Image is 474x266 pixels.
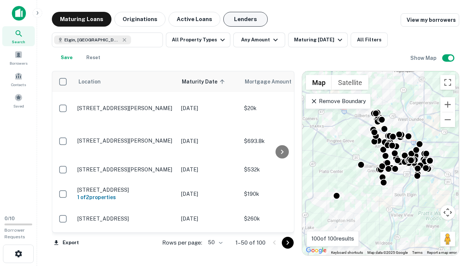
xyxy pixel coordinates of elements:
p: $190k [244,190,318,198]
th: Maturity Date [177,71,240,92]
a: Borrowers [2,48,35,68]
p: $20k [244,104,318,112]
p: [DATE] [181,190,237,198]
p: [DATE] [181,137,237,145]
button: Zoom out [440,112,455,127]
a: View my borrowers [401,13,459,27]
p: [DATE] [181,104,237,112]
button: All Property Types [166,33,230,47]
p: $693.8k [244,137,318,145]
th: Location [74,71,177,92]
div: 0 0 [302,71,459,255]
p: [STREET_ADDRESS][PERSON_NAME] [77,166,174,173]
button: Save your search to get updates of matches that match your search criteria. [55,50,79,65]
p: [DATE] [181,215,237,223]
button: Active Loans [168,12,220,27]
span: Search [12,39,25,45]
button: All Filters [351,33,388,47]
a: Report a map error [427,250,457,255]
span: Maturity Date [182,77,227,86]
p: [STREET_ADDRESS][PERSON_NAME] [77,105,174,112]
p: [STREET_ADDRESS] [77,187,174,193]
button: Reset [81,50,105,65]
p: [STREET_ADDRESS] [77,215,174,222]
a: Terms (opens in new tab) [412,250,423,255]
span: Map data ©2025 Google [367,250,408,255]
p: $260k [244,215,318,223]
button: Export [52,237,81,248]
button: Lenders [223,12,268,27]
button: Show satellite imagery [332,75,368,90]
button: Any Amount [233,33,285,47]
a: Search [2,26,35,46]
p: Remove Boundary [310,97,365,106]
a: Saved [2,91,35,110]
h6: 1 of 2 properties [77,193,174,201]
span: Elgin, [GEOGRAPHIC_DATA], [GEOGRAPHIC_DATA] [64,37,120,43]
button: Maturing Loans [52,12,111,27]
span: Mortgage Amount [245,77,301,86]
a: Contacts [2,69,35,89]
button: Map camera controls [440,205,455,220]
iframe: Chat Widget [437,207,474,242]
p: Rows per page: [162,238,202,247]
p: 100 of 100 results [311,234,354,243]
button: Toggle fullscreen view [440,75,455,90]
span: 0 / 10 [4,216,15,221]
span: Contacts [11,82,26,88]
th: Mortgage Amount [240,71,322,92]
button: Go to next page [282,237,294,249]
p: [DATE] [181,166,237,174]
div: 50 [205,237,224,248]
button: Originations [114,12,166,27]
h6: Show Map [410,54,438,62]
button: Zoom in [440,97,455,112]
span: Saved [13,103,24,109]
button: Show street map [306,75,332,90]
span: Borrowers [10,60,27,66]
a: Open this area in Google Maps (opens a new window) [304,246,328,255]
span: Location [78,77,101,86]
button: Maturing [DATE] [288,33,348,47]
p: 1–50 of 100 [236,238,266,247]
div: Maturing [DATE] [294,35,344,44]
button: Keyboard shortcuts [331,250,363,255]
p: $532k [244,166,318,174]
p: [STREET_ADDRESS][PERSON_NAME] [77,137,174,144]
img: capitalize-icon.png [12,6,26,21]
span: Borrower Requests [4,228,25,239]
img: Google [304,246,328,255]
